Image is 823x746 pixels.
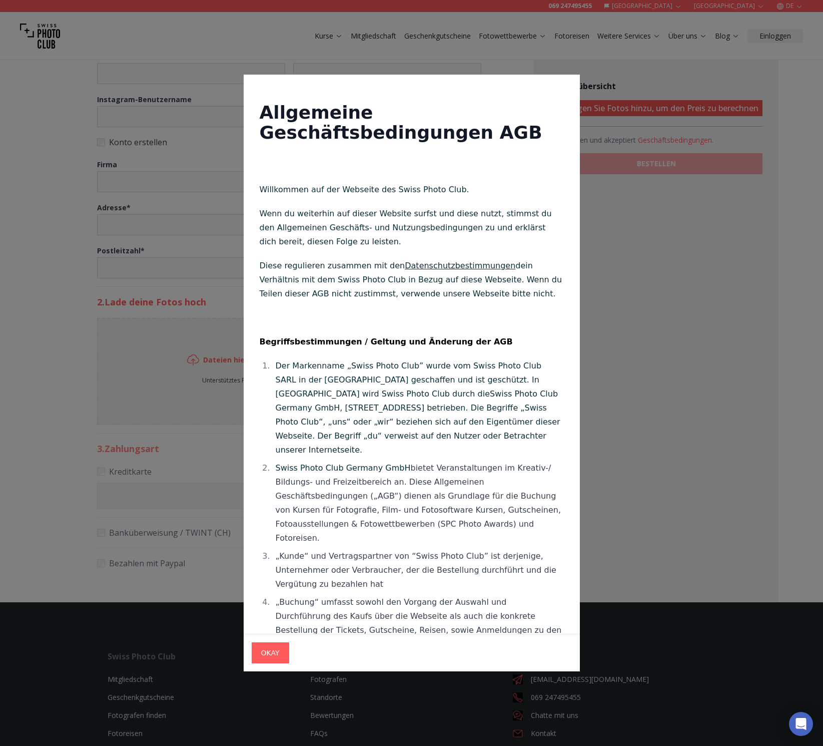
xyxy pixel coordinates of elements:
[276,463,561,543] span: bietet Veranstaltungen im Kreativ-/ Bildungs- und Freizeitbereich an. Diese Allgemeinen Geschäfts...
[276,551,556,589] span: „Kunde“ und Vertragspartner von “Swiss Photo Club” ist derjenige, Unternehmer oder Verbraucher, d...
[260,102,542,143] span: Allgemeine Geschäftsbedingungen AGB
[252,642,289,663] button: OKAY
[260,337,513,346] strong: Begriffsbestimmungen / Geltung und Änderung der AGB
[276,361,542,399] span: Der Markenname „Swiss Photo Club” wurde vom Swiss Photo Club SARL in der [GEOGRAPHIC_DATA] gescha...
[276,463,411,473] span: Swiss Photo Club Germany GmbH
[260,209,552,246] span: Wenn du weiterhin auf dieser Website surfst und diese nutzt, stimmst du den Allgemeinen Geschäfts...
[405,261,515,270] a: Datenschutzbestimmungen
[276,597,562,649] span: „Buchung“ umfasst sowohl den Vorgang der Auswahl und Durchführung des Kaufs über die Webseite als...
[253,644,288,662] span: OKAY
[276,403,560,455] span: , [STREET_ADDRESS] betrieben. Die Begriffe „Swiss Photo Club“, „uns“ oder „wir“ beziehen sich auf...
[260,185,469,194] span: Willkommen auf der Webseite des Swiss Photo Club.
[276,389,558,413] span: Swiss Photo Club Germany GmbH
[260,261,562,298] span: dein Verhältnis mit dem Swiss Photo Club in Bezug auf diese Webseite. Wenn du Teilen dieser AGB n...
[260,261,405,270] span: Diese regulieren zusammen mit den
